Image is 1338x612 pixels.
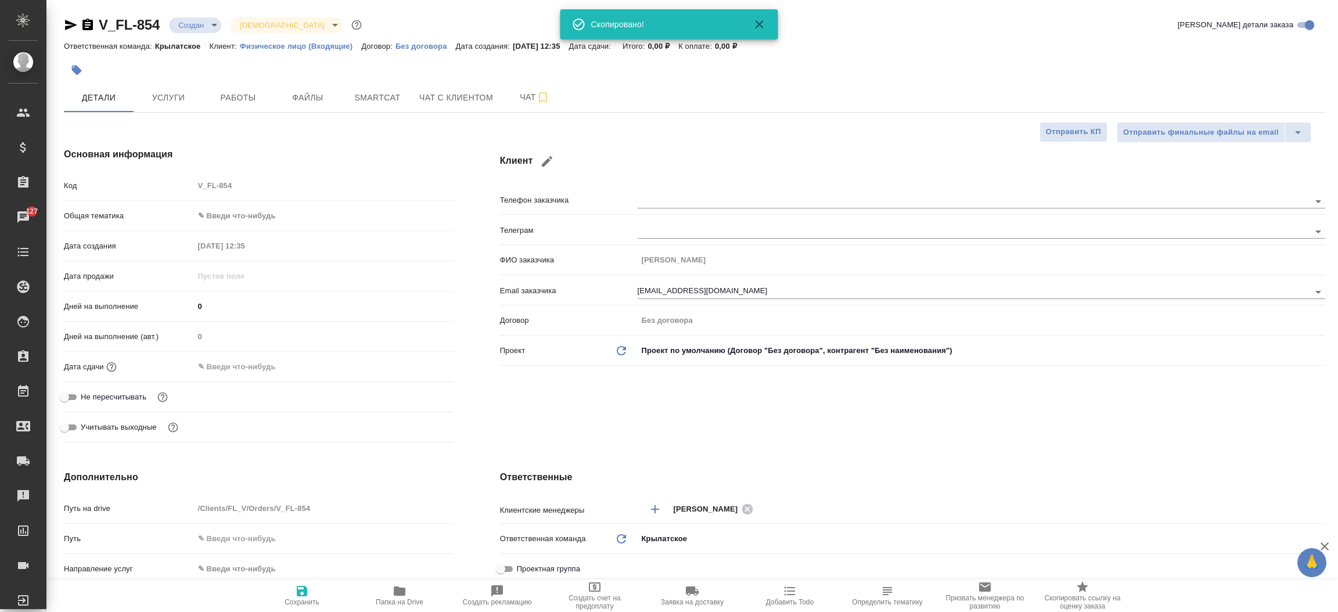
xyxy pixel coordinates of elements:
[1302,550,1322,575] span: 🙏
[500,345,526,357] p: Проект
[1034,579,1131,612] button: Скопировать ссылку на оценку заказа
[641,495,669,523] button: Добавить менеджера
[194,530,454,547] input: ✎ Введи что-нибудь
[209,42,239,51] p: Клиент:
[500,225,638,236] p: Телеграм
[678,42,715,51] p: К оплате:
[194,328,454,345] input: Пустое поле
[500,285,638,297] p: Email заказчика
[463,598,532,606] span: Создать рекламацию
[1310,193,1326,210] button: Open
[64,180,194,192] p: Код
[500,470,1325,484] h4: Ответственные
[166,420,181,435] button: Выбери, если сб и вс нужно считать рабочими днями для выполнения заказа.
[715,42,746,51] p: 0,00 ₽
[500,254,638,266] p: ФИО заказчика
[643,579,741,612] button: Заявка на доставку
[674,502,757,516] div: [PERSON_NAME]
[64,18,78,32] button: Скопировать ссылку для ЯМессенджера
[766,598,814,606] span: Добавить Todo
[500,195,638,206] p: Телефон заказчика
[638,312,1325,329] input: Пустое поле
[64,563,194,575] p: Направление услуг
[169,17,221,33] div: Создан
[569,42,614,51] p: Дата сдачи:
[419,91,493,105] span: Чат с клиентом
[661,598,724,606] span: Заявка на доставку
[638,529,1325,549] div: Крылатское
[746,17,774,31] button: Закрыть
[64,42,155,51] p: Ответственная команда:
[456,42,513,51] p: Дата создания:
[1041,594,1124,610] span: Скопировать ссылку на оценку заказа
[194,268,296,285] input: Пустое поле
[194,358,296,375] input: ✎ Введи что-нибудь
[638,341,1325,361] div: Проект по умолчанию (Договор "Без договора", контрагент "Без наименования")
[155,390,170,405] button: Включи, если не хочешь, чтобы указанная дата сдачи изменилась после переставления заказа в 'Подтв...
[231,17,341,33] div: Создан
[64,271,194,282] p: Дата продажи
[623,42,648,51] p: Итого:
[852,598,922,606] span: Определить тематику
[1297,548,1326,577] button: 🙏
[448,579,546,612] button: Создать рекламацию
[741,579,839,612] button: Добавить Todo
[839,579,936,612] button: Определить тематику
[1117,122,1311,143] div: split button
[943,594,1027,610] span: Призвать менеджера по развитию
[99,17,160,33] a: V_FL-854
[194,500,454,517] input: Пустое поле
[81,18,95,32] button: Скопировать ссылку
[210,91,266,105] span: Работы
[1310,284,1326,300] button: Open
[194,298,454,315] input: ✎ Введи что-нибудь
[376,598,423,606] span: Папка на Drive
[500,315,638,326] p: Договор
[1178,19,1293,31] span: [PERSON_NAME] детали заказа
[64,470,454,484] h4: Дополнительно
[81,391,146,403] span: Не пересчитывать
[141,91,196,105] span: Услуги
[64,301,194,312] p: Дней на выполнение
[349,17,364,33] button: Доп статусы указывают на важность/срочность заказа
[280,91,336,105] span: Файлы
[198,210,440,222] div: ✎ Введи что-нибудь
[64,361,104,373] p: Дата сдачи
[64,503,194,514] p: Путь на drive
[553,594,636,610] span: Создать счет на предоплату
[19,206,45,217] span: 127
[591,19,736,30] div: Скопировано!
[64,240,194,252] p: Дата создания
[155,42,210,51] p: Крылатское
[395,41,456,51] a: Без договора
[64,147,454,161] h4: Основная информация
[71,91,127,105] span: Детали
[194,206,454,226] div: ✎ Введи что-нибудь
[350,91,405,105] span: Smartcat
[936,579,1034,612] button: Призвать менеджера по развитию
[500,505,638,516] p: Клиентские менеджеры
[507,90,563,105] span: Чат
[1046,125,1101,139] span: Отправить КП
[81,422,157,433] span: Учитывать выходные
[64,533,194,545] p: Путь
[638,251,1325,268] input: Пустое поле
[648,42,678,51] p: 0,00 ₽
[536,91,550,105] svg: Подписаться
[64,57,89,83] button: Добавить тэг
[194,559,454,579] div: ✎ Введи что-нибудь
[351,579,448,612] button: Папка на Drive
[236,20,328,30] button: [DEMOGRAPHIC_DATA]
[240,42,362,51] p: Физическое лицо (Входящие)
[517,563,580,575] span: Проектная группа
[546,579,643,612] button: Создать счет на предоплату
[395,42,456,51] p: Без договора
[198,563,440,575] div: ✎ Введи что-нибудь
[64,210,194,222] p: Общая тематика
[240,41,362,51] a: Физическое лицо (Входящие)
[194,237,296,254] input: Пустое поле
[1040,122,1107,142] button: Отправить КП
[1123,126,1279,139] span: Отправить финальные файлы на email
[1117,122,1285,143] button: Отправить финальные файлы на email
[500,147,1325,175] h4: Клиент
